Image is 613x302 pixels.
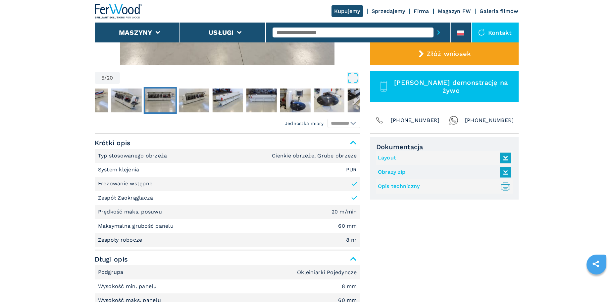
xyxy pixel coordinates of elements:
[285,120,324,127] em: Jednostka miary
[342,284,357,289] em: 8 mm
[346,167,357,172] em: PUR
[414,8,429,14] a: Firma
[427,50,471,58] span: Złóż wniosek
[480,8,519,14] a: Galeria filmów
[143,87,177,114] button: Go to Slide 5
[98,283,159,290] p: Wysokość min. panelu
[391,116,440,125] span: [PHONE_NUMBER]
[587,256,604,272] a: sharethis
[332,209,357,214] em: 20 m/min
[98,194,153,202] p: Zespół Zaokrąglacza
[98,208,164,215] p: Prędkość maks. posuwu
[209,29,234,36] button: Usługi
[346,87,379,114] button: Go to Slide 11
[245,87,278,114] button: Go to Slide 8
[378,152,508,163] a: Layout
[76,87,109,114] button: Go to Slide 3
[98,180,153,187] p: Frezowanie wstępne
[434,25,444,40] button: submit-button
[98,166,141,173] p: System klejenia
[347,89,378,112] img: 259d760a91216419ce3b40b384f191cf
[95,149,360,247] div: Krótki opis
[449,116,458,125] img: Whatsapp
[297,270,357,275] em: Okleiniarki Pojedyncze
[246,89,277,112] img: a3b4832f7f513c39155eccbef3b4334b
[332,5,363,17] a: Kupujemy
[280,89,310,112] img: 5ad9cd0f93bbf589037463827106064b
[77,89,108,112] img: 4a1caa64531ef33f6adee8527cd93486
[346,237,357,243] em: 8 nr
[279,87,312,114] button: Go to Slide 9
[438,8,471,14] a: Magazyn FW
[179,89,209,112] img: cb94fe321689ce50144b2fa3784da8ed
[8,87,274,114] nav: Thumbnail Navigation
[122,72,359,84] button: Open Fullscreen
[107,75,113,81] span: 20
[119,29,152,36] button: Maszyny
[314,89,344,112] img: 11a782c39f18e64714e5acbf71796902
[376,143,513,151] span: Dokumentacja
[211,87,244,114] button: Go to Slide 7
[338,223,357,229] em: 60 mm
[272,153,357,158] em: Cienkie obrzeże, Grube obrzeże
[378,167,508,178] a: Obrazy zip
[378,181,508,192] a: Opis techniczny
[370,42,519,65] button: Złóż wniosek
[111,89,141,112] img: b515cc894b5d41df1d7ffc36b84cf78d
[372,8,405,14] a: Sprzedajemy
[104,75,107,81] span: /
[95,253,360,265] span: Długi opis
[478,29,485,36] img: Kontakt
[110,87,143,114] button: Go to Slide 4
[585,272,608,297] iframe: Chat
[375,116,384,125] img: Phone
[98,152,169,159] p: Typ stosowanego obrzeża
[472,23,519,42] div: Kontakt
[95,4,142,19] img: Ferwood
[101,75,104,81] span: 5
[212,89,243,112] img: b763b8fcf118dd56f9c6e8d3f2a1d7d6
[98,269,125,276] p: Podgrupa
[145,89,175,112] img: 7c6b84e29c4556d80d97bec0c0080038
[98,222,176,230] p: Maksymalna grubość panelu
[391,79,511,94] span: [PERSON_NAME] demonstrację na żywo
[465,116,514,125] span: [PHONE_NUMBER]
[95,137,360,149] span: Krótki opis
[177,87,210,114] button: Go to Slide 6
[370,71,519,102] button: [PERSON_NAME] demonstrację na żywo
[98,236,144,244] p: Zespoły robocze
[312,87,345,114] button: Go to Slide 10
